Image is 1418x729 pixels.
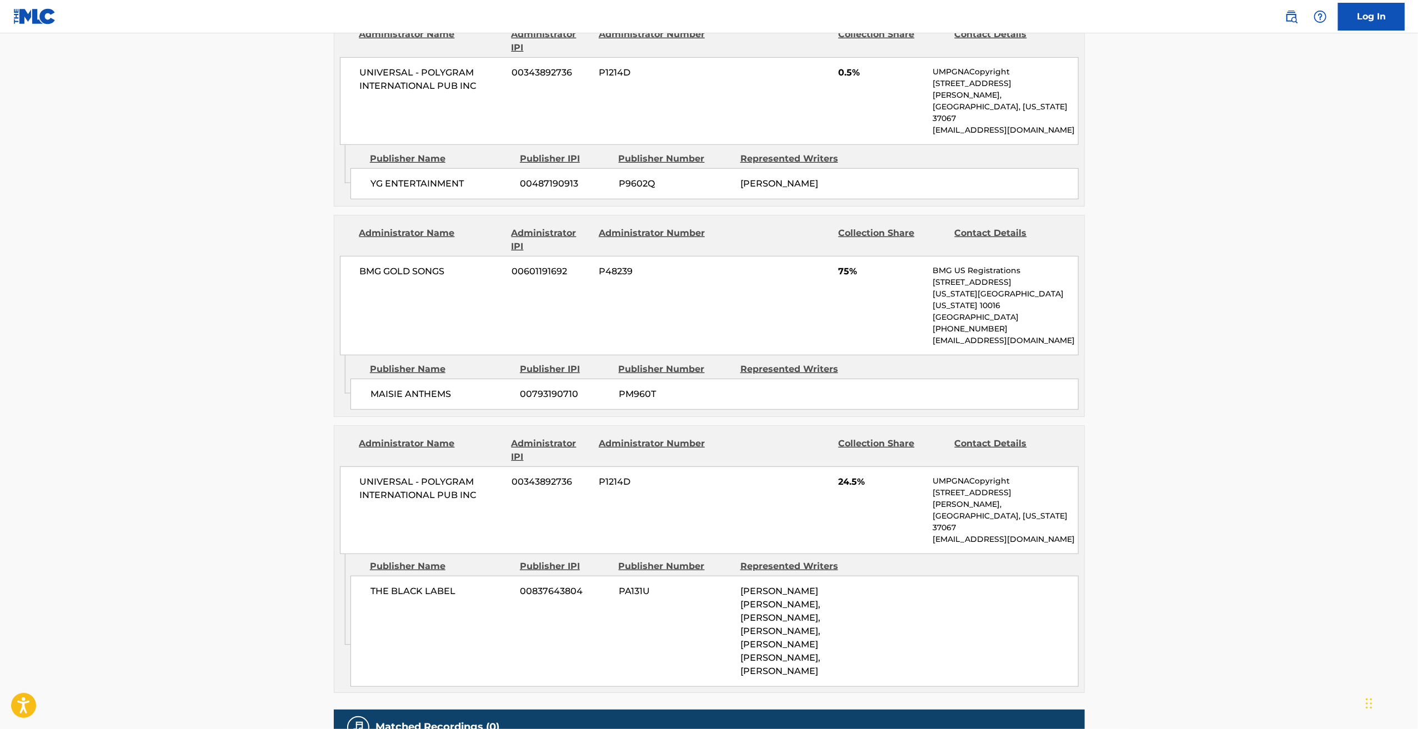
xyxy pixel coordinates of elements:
div: Publisher Number [619,560,732,573]
span: BMG GOLD SONGS [360,265,504,278]
span: 75% [838,265,924,278]
p: [GEOGRAPHIC_DATA], [US_STATE] 37067 [933,101,1078,124]
span: [PERSON_NAME] [PERSON_NAME], [PERSON_NAME], [PERSON_NAME], [PERSON_NAME] [PERSON_NAME], [PERSON_N... [740,586,820,676]
p: [STREET_ADDRESS][PERSON_NAME], [933,78,1078,101]
img: MLC Logo [13,8,56,24]
div: Publisher Name [370,363,512,376]
span: 00837643804 [520,585,610,598]
div: Collection Share [838,28,946,54]
div: Administrator Name [359,437,503,464]
img: search [1285,10,1298,23]
span: 00343892736 [512,475,590,489]
div: Publisher Name [370,152,512,165]
p: [PHONE_NUMBER] [933,323,1078,335]
div: Publisher Number [619,152,732,165]
div: Administrator Name [359,227,503,253]
span: 24.5% [838,475,924,489]
p: UMPGNACopyright [933,66,1078,78]
div: Contact Details [955,227,1063,253]
div: Administrator Name [359,28,503,54]
div: Represented Writers [740,560,854,573]
a: Public Search [1280,6,1302,28]
div: Represented Writers [740,363,854,376]
div: 드래그 [1366,687,1372,720]
span: P1214D [599,475,707,489]
span: P48239 [599,265,707,278]
a: Log In [1338,3,1405,31]
p: [US_STATE][GEOGRAPHIC_DATA][US_STATE] 10016 [933,288,1078,311]
span: 0.5% [838,66,924,79]
p: [EMAIL_ADDRESS][DOMAIN_NAME] [933,534,1078,545]
span: PM960T [619,388,732,401]
div: Collection Share [838,437,946,464]
div: Collection Share [838,227,946,253]
p: [EMAIL_ADDRESS][DOMAIN_NAME] [933,335,1078,346]
div: Represented Writers [740,152,854,165]
div: Administrator Number [599,28,707,54]
div: Administrator IPI [512,437,590,464]
span: 00601191692 [512,265,590,278]
div: Publisher Number [619,363,732,376]
div: Publisher IPI [520,560,610,573]
span: UNIVERSAL - POLYGRAM INTERNATIONAL PUB INC [360,66,504,93]
div: Publisher Name [370,560,512,573]
p: [GEOGRAPHIC_DATA], [US_STATE] 37067 [933,510,1078,534]
div: Administrator Number [599,227,707,253]
div: 채팅 위젯 [1362,676,1418,729]
iframe: Chat Widget [1362,676,1418,729]
div: Administrator IPI [512,227,590,253]
p: [GEOGRAPHIC_DATA] [933,311,1078,323]
span: THE BLACK LABEL [370,585,512,598]
div: Contact Details [955,28,1063,54]
img: help [1314,10,1327,23]
span: UNIVERSAL - POLYGRAM INTERNATIONAL PUB INC [360,475,504,502]
div: Help [1309,6,1331,28]
span: PA131U [619,585,732,598]
div: Publisher IPI [520,363,610,376]
p: [EMAIL_ADDRESS][DOMAIN_NAME] [933,124,1078,136]
span: P1214D [599,66,707,79]
p: BMG US Registrations [933,265,1078,276]
div: Contact Details [955,437,1063,464]
span: MAISIE ANTHEMS [370,388,512,401]
span: 00343892736 [512,66,590,79]
div: Administrator Number [599,437,707,464]
span: 00487190913 [520,177,610,190]
span: [PERSON_NAME] [740,178,818,189]
span: P9602Q [619,177,732,190]
p: [STREET_ADDRESS] [933,276,1078,288]
p: UMPGNACopyright [933,475,1078,487]
div: Publisher IPI [520,152,610,165]
span: 00793190710 [520,388,610,401]
div: Administrator IPI [512,28,590,54]
p: [STREET_ADDRESS][PERSON_NAME], [933,487,1078,510]
span: YG ENTERTAINMENT [370,177,512,190]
